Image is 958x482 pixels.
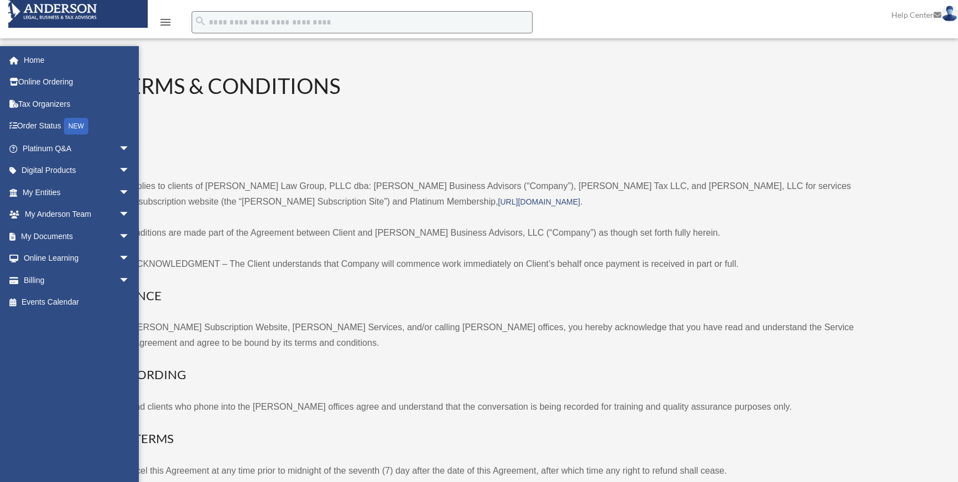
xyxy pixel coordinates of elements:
[119,225,141,248] span: arrow_drop_down
[8,115,147,138] a: Order StatusNEW
[119,137,141,160] span: arrow_drop_down
[8,291,147,314] a: Events Calendar
[150,150,204,160] b: As of [DATE]
[150,16,163,29] i: menu
[119,269,141,292] span: arrow_drop_down
[64,118,88,135] div: NEW
[8,160,147,182] a: Digital Productsarrow_drop_down
[150,71,944,101] h1: FULL TERMS & CONDITIONS
[185,15,198,27] i: search
[585,197,679,206] a: [URL][DOMAIN_NAME]
[119,181,141,204] span: arrow_drop_down
[8,49,147,71] a: Home
[150,367,273,382] span: 2.0 CALL RECORDING
[150,322,941,347] span: 1.1 By using the [PERSON_NAME] Subscription Website, [PERSON_NAME] Services, and/or calling [PERS...
[933,14,950,30] img: User Pic
[8,93,147,115] a: Tax Organizers
[8,137,147,160] a: Platinum Q&Aarrow_drop_down
[119,203,141,226] span: arrow_drop_down
[679,197,681,206] span: .
[119,160,141,182] span: arrow_drop_down
[150,228,807,237] span: The Terms and Conditions are made part of the Agreement between Client and [PERSON_NAME] Business...
[150,19,163,29] a: menu
[8,71,147,93] a: Online Ordering
[8,247,147,270] a: Online Learningarrow_drop_down
[150,181,939,206] span: This Agreement applies to clients of [PERSON_NAME] Law Group, PLLC dba: [PERSON_NAME] Business Ad...
[150,402,879,411] span: 2.1 All prospects and clients who phone into the [PERSON_NAME] offices agree and understand that ...
[8,203,147,226] a: My Anderson Teamarrow_drop_down
[150,466,814,475] span: 3.1 Client may cancel this Agreement at any time prior to midnight of the seventh (7) day after t...
[5,13,106,35] img: Anderson Advisors Platinum Portal
[119,247,141,270] span: arrow_drop_down
[8,269,147,291] a: Billingarrow_drop_down
[150,288,249,303] span: 1.0 ACCEPTANCE
[8,225,147,247] a: My Documentsarrow_drop_down
[150,431,261,446] span: 3.0 SERVICE TERMS
[8,181,147,203] a: My Entitiesarrow_drop_down
[150,259,826,269] span: DISCLOSURE & ACKNOWLEDGMENT – The Client understands that Company will commence work immediately ...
